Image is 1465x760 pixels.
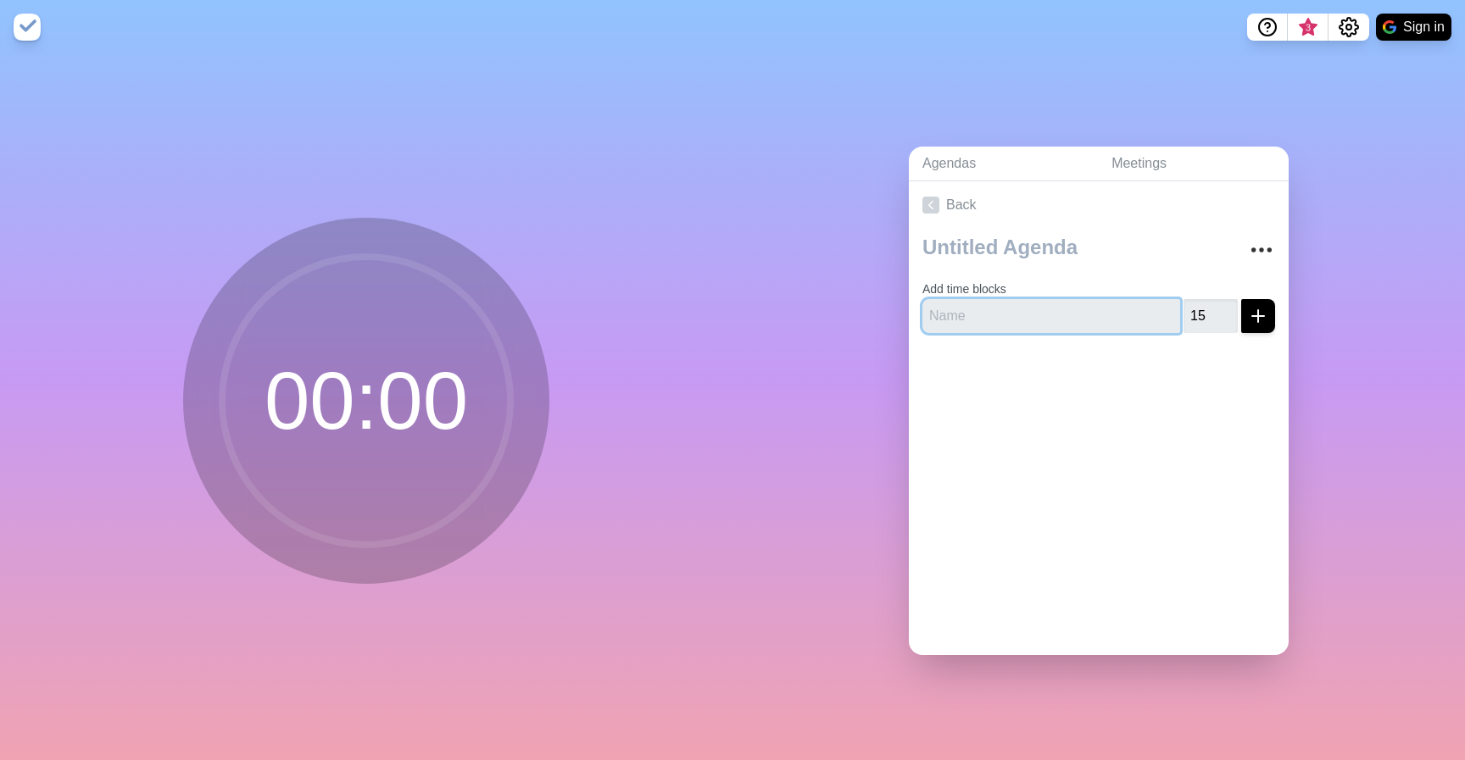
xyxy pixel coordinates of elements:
[1376,14,1451,41] button: Sign in
[1247,14,1288,41] button: Help
[922,282,1006,296] label: Add time blocks
[909,147,1098,181] a: Agendas
[922,299,1180,333] input: Name
[1329,14,1369,41] button: Settings
[1098,147,1289,181] a: Meetings
[1184,299,1238,333] input: Mins
[14,14,41,41] img: timeblocks logo
[1245,233,1278,267] button: More
[909,181,1289,229] a: Back
[1288,14,1329,41] button: What’s new
[1383,20,1396,34] img: google logo
[1301,21,1315,35] span: 3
